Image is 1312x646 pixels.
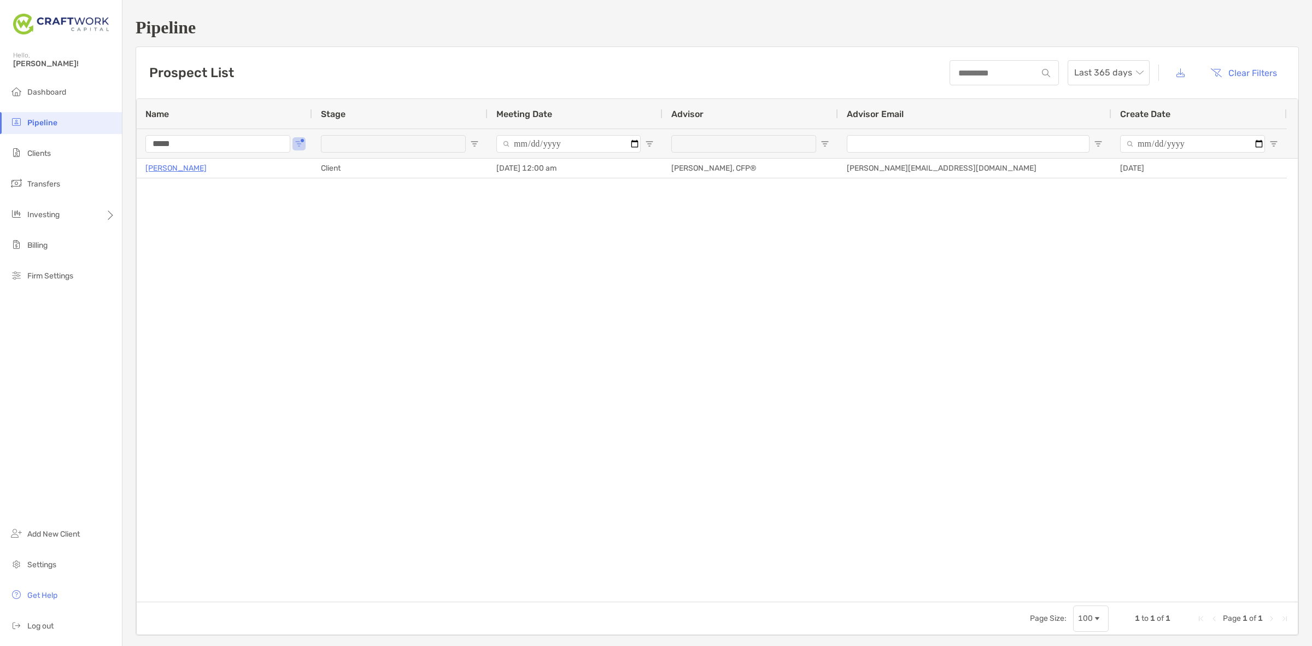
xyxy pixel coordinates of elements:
[10,238,23,251] img: billing icon
[1243,614,1247,623] span: 1
[27,241,48,250] span: Billing
[136,18,1299,38] h1: Pipeline
[496,135,641,153] input: Meeting Date Filter Input
[1042,69,1050,77] img: input icon
[847,109,904,119] span: Advisor Email
[838,159,1111,178] div: [PERSON_NAME][EMAIL_ADDRESS][DOMAIN_NAME]
[10,588,23,601] img: get-help icon
[295,139,303,148] button: Open Filter Menu
[1165,614,1170,623] span: 1
[27,529,80,539] span: Add New Client
[10,269,23,282] img: firm-settings icon
[27,88,66,97] span: Dashboard
[1267,614,1276,623] div: Next Page
[27,621,54,631] span: Log out
[1073,606,1109,632] div: Page Size
[1223,614,1241,623] span: Page
[13,4,109,44] img: Zoe Logo
[470,139,479,148] button: Open Filter Menu
[27,179,60,189] span: Transfers
[1280,614,1289,623] div: Last Page
[1249,614,1256,623] span: of
[1074,61,1143,85] span: Last 365 days
[1197,614,1205,623] div: First Page
[1120,109,1170,119] span: Create Date
[1150,614,1155,623] span: 1
[145,109,169,119] span: Name
[1094,139,1103,148] button: Open Filter Menu
[645,139,654,148] button: Open Filter Menu
[27,560,56,569] span: Settings
[145,161,207,175] a: [PERSON_NAME]
[27,271,73,281] span: Firm Settings
[10,146,23,159] img: clients icon
[321,109,345,119] span: Stage
[1258,614,1263,623] span: 1
[1202,61,1285,85] button: Clear Filters
[663,159,838,178] div: [PERSON_NAME], CFP®
[27,591,57,600] span: Get Help
[1135,614,1140,623] span: 1
[145,135,290,153] input: Name Filter Input
[821,139,829,148] button: Open Filter Menu
[1030,614,1067,623] div: Page Size:
[13,59,115,68] span: [PERSON_NAME]!
[312,159,488,178] div: Client
[847,135,1090,153] input: Advisor Email Filter Input
[10,557,23,571] img: settings icon
[1120,135,1265,153] input: Create Date Filter Input
[10,207,23,220] img: investing icon
[10,115,23,129] img: pipeline icon
[488,159,663,178] div: [DATE] 12:00 am
[10,177,23,190] img: transfers icon
[496,109,552,119] span: Meeting Date
[10,527,23,540] img: add_new_client icon
[10,619,23,632] img: logout icon
[27,118,57,127] span: Pipeline
[1210,614,1219,623] div: Previous Page
[1078,614,1093,623] div: 100
[10,85,23,98] img: dashboard icon
[1111,159,1287,178] div: [DATE]
[27,149,51,158] span: Clients
[671,109,704,119] span: Advisor
[27,210,60,219] span: Investing
[1157,614,1164,623] span: of
[1141,614,1149,623] span: to
[149,65,234,80] h3: Prospect List
[1269,139,1278,148] button: Open Filter Menu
